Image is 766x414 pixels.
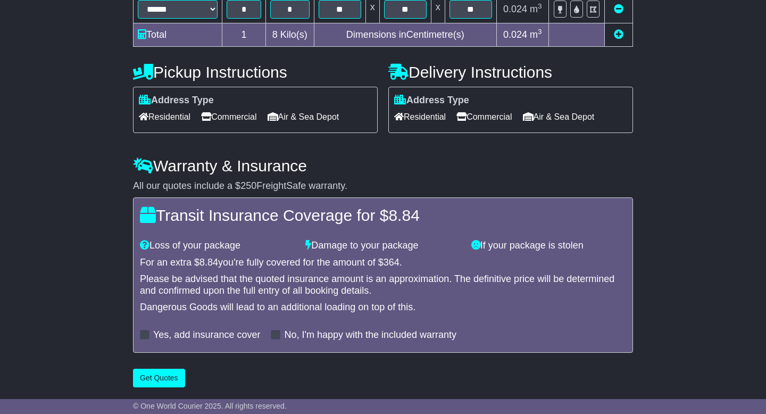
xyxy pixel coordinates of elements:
[135,240,300,252] div: Loss of your package
[133,402,287,410] span: © One World Courier 2025. All rights reserved.
[466,240,631,252] div: If your package is stolen
[133,180,633,192] div: All our quotes include a $ FreightSafe warranty.
[133,369,185,387] button: Get Quotes
[134,23,222,46] td: Total
[614,29,623,40] a: Add new item
[503,29,527,40] span: 0.024
[139,109,190,125] span: Residential
[538,28,542,36] sup: 3
[140,274,626,296] div: Please be advised that the quoted insurance amount is an approximation. The definitive price will...
[530,4,542,14] span: m
[388,63,633,81] h4: Delivery Instructions
[300,240,465,252] div: Damage to your package
[222,23,266,46] td: 1
[139,95,214,106] label: Address Type
[538,2,542,10] sup: 3
[523,109,595,125] span: Air & Sea Depot
[240,180,256,191] span: 250
[199,257,218,268] span: 8.84
[133,157,633,175] h4: Warranty & Insurance
[266,23,314,46] td: Kilo(s)
[153,329,260,341] label: Yes, add insurance cover
[384,257,399,268] span: 364
[388,206,419,224] span: 8.84
[394,95,469,106] label: Address Type
[503,4,527,14] span: 0.024
[140,206,626,224] h4: Transit Insurance Coverage for $
[140,257,626,269] div: For an extra $ you're fully covered for the amount of $ .
[314,23,496,46] td: Dimensions in Centimetre(s)
[456,109,512,125] span: Commercial
[268,109,339,125] span: Air & Sea Depot
[284,329,456,341] label: No, I'm happy with the included warranty
[140,302,626,313] div: Dangerous Goods will lead to an additional loading on top of this.
[133,63,378,81] h4: Pickup Instructions
[201,109,256,125] span: Commercial
[614,4,623,14] a: Remove this item
[394,109,446,125] span: Residential
[272,29,278,40] span: 8
[530,29,542,40] span: m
